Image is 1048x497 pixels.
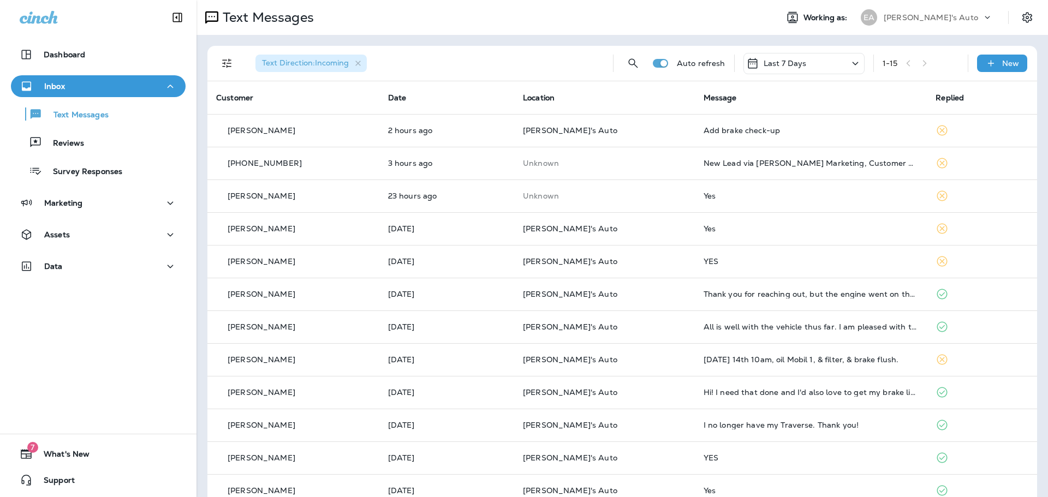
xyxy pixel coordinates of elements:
p: [PERSON_NAME] [228,453,295,462]
button: Collapse Sidebar [162,7,193,28]
span: [PERSON_NAME]'s Auto [523,387,617,397]
span: [PERSON_NAME]'s Auto [523,224,617,233]
span: [PERSON_NAME]'s Auto [523,486,617,495]
span: [PERSON_NAME]'s Auto [523,420,617,430]
p: Oct 12, 2025 03:05 PM [388,191,505,200]
div: All is well with the vehicle thus far. I am pleased with the service provided. FYI, if Iwas not s... [704,322,919,331]
p: Marketing [44,199,82,207]
p: [PERSON_NAME]'s Auto [884,13,978,22]
p: Data [44,262,63,271]
span: 7 [27,442,38,453]
button: Filters [216,52,238,74]
span: Customer [216,93,253,103]
span: [PERSON_NAME]'s Auto [523,289,617,299]
span: [PERSON_NAME]'s Auto [523,125,617,135]
p: [PERSON_NAME] [228,290,295,298]
button: Text Messages [11,103,186,125]
p: Last 7 Days [764,59,807,68]
span: [PERSON_NAME]'s Auto [523,453,617,463]
p: Inbox [44,82,65,91]
p: This customer does not have a last location and the phone number they messaged is not assigned to... [523,159,686,167]
span: What's New [33,450,90,463]
div: Text Direction:Incoming [255,55,367,72]
button: Support [11,469,186,491]
span: Location [523,93,555,103]
p: [PERSON_NAME] [228,486,295,495]
span: Replied [936,93,964,103]
p: Oct 13, 2025 11:20 AM [388,159,505,167]
button: Search Messages [622,52,644,74]
div: YES [704,453,919,462]
p: [PERSON_NAME] [228,126,295,135]
p: Oct 8, 2025 11:14 AM [388,453,505,462]
button: Settings [1017,8,1037,27]
div: Thank you for reaching out, but the engine went on the Hyundai [704,290,919,298]
p: Auto refresh [677,59,725,68]
p: Oct 10, 2025 11:00 AM [388,355,505,364]
button: Dashboard [11,44,186,65]
p: [PERSON_NAME] [228,322,295,331]
p: Oct 8, 2025 11:29 AM [388,421,505,429]
button: Assets [11,224,186,245]
p: Oct 10, 2025 02:21 PM [388,322,505,331]
span: Date [388,93,407,103]
p: [PERSON_NAME] [228,257,295,266]
span: Support [33,476,75,489]
p: Oct 8, 2025 11:11 AM [388,486,505,495]
p: [PERSON_NAME] [228,355,295,364]
p: [PERSON_NAME] [228,421,295,429]
p: Text Messages [43,110,109,121]
div: I no longer have my Traverse. Thank you! [704,421,919,429]
p: [PERSON_NAME] [228,191,295,200]
span: Message [704,93,737,103]
span: [PERSON_NAME]'s Auto [523,322,617,332]
div: Add brake check-up [704,126,919,135]
p: This customer does not have a last location and the phone number they messaged is not assigned to... [523,191,686,200]
p: Dashboard [44,50,85,59]
p: Oct 11, 2025 11:19 AM [388,290,505,298]
p: [PERSON_NAME] [228,388,295,397]
div: Yes [704,486,919,495]
span: Text Direction : Incoming [262,58,349,68]
button: 7What's New [11,443,186,465]
span: Working as: [803,13,850,22]
p: Oct 9, 2025 02:56 AM [388,388,505,397]
p: Oct 13, 2025 12:00 PM [388,126,505,135]
p: Survey Responses [42,167,122,177]
button: Inbox [11,75,186,97]
p: New [1002,59,1019,68]
div: YES [704,257,919,266]
button: Data [11,255,186,277]
p: [PHONE_NUMBER] [228,159,302,167]
button: Reviews [11,131,186,154]
p: Oct 12, 2025 01:58 PM [388,224,505,233]
div: Hi! I need that done and I'd also love to get my brake lights replaced they're out apparently. 😂 [704,388,919,397]
span: [PERSON_NAME]'s Auto [523,256,617,266]
div: Yes [704,224,919,233]
button: Survey Responses [11,159,186,182]
button: Marketing [11,192,186,214]
span: [PERSON_NAME]'s Auto [523,355,617,364]
p: Oct 12, 2025 01:08 PM [388,257,505,266]
div: 1 - 15 [883,59,898,68]
p: Assets [44,230,70,239]
p: Text Messages [218,9,314,26]
div: Yes [704,191,919,200]
div: New Lead via Merrick Marketing, Customer Name: Lisa S., Contact info: 9415657854, Job Info: My al... [704,159,919,167]
div: EA [861,9,877,26]
p: [PERSON_NAME] [228,224,295,233]
p: Reviews [42,139,84,149]
div: Tuesday 14th 10am, oil Mobil 1, & filter, & brake flush. [704,355,919,364]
